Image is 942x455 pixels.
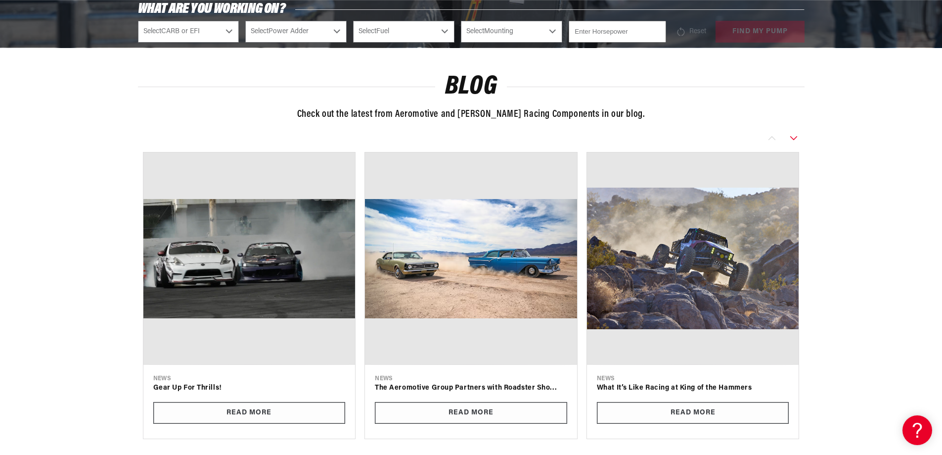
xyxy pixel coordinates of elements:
[138,3,286,15] span: What are you working on?
[153,375,346,383] div: news
[153,402,346,424] a: Read More
[365,152,577,365] img: The Aeromotive Group Partners with Roadster Shop to Create Automotive Aftermarket Powerhouse
[597,375,789,383] div: news
[138,21,239,43] select: CARB or EFI
[138,75,805,99] h2: Blog
[375,375,567,383] div: news
[597,402,789,424] a: Read More
[143,152,356,365] img: Gear Up For Thrills!
[761,132,783,144] button: Slide left
[569,21,666,43] input: Enter Horsepower
[783,132,805,144] button: Slide right
[587,152,799,365] img: What It’s Like Racing at King of the Hammers
[461,21,562,43] select: Mounting
[375,402,567,424] a: Read More
[138,106,805,122] p: Check out the latest from Aeromotive and [PERSON_NAME] Racing Components in our blog.
[353,21,454,43] select: Fuel
[245,21,347,43] select: Power Adder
